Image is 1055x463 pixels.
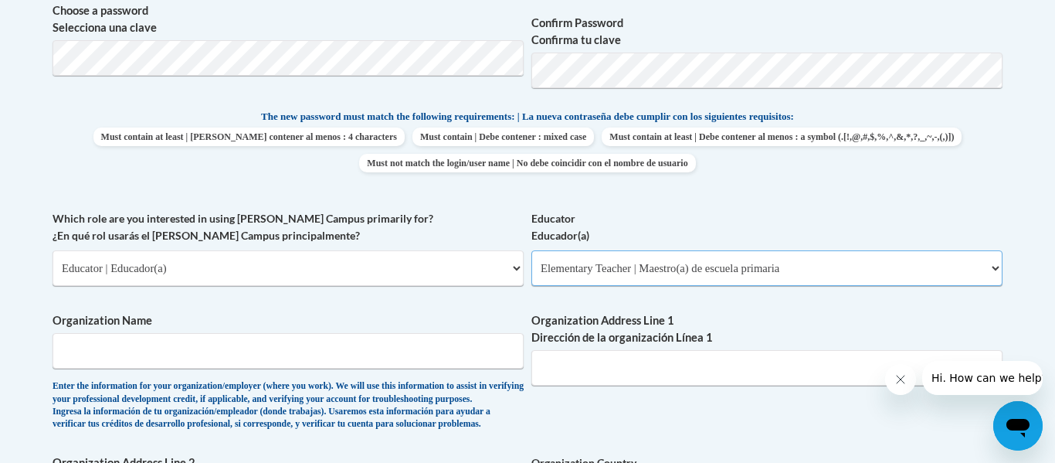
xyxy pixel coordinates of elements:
iframe: Close message [885,364,916,395]
iframe: Button to launch messaging window [993,401,1043,451]
input: Metadata input [53,333,524,369]
span: Must contain | Debe contener : mixed case [412,128,594,146]
div: Enter the information for your organization/employer (where you work). We will use this informati... [53,380,524,431]
iframe: Message from company [922,361,1043,395]
span: Must contain at least | [PERSON_NAME] contener al menos : 4 characters [93,128,405,146]
span: Must not match the login/user name | No debe coincidir con el nombre de usuario [359,154,695,172]
label: Which role are you interested in using [PERSON_NAME] Campus primarily for? ¿En qué rol usarás el ... [53,210,524,244]
label: Organization Address Line 1 Dirección de la organización Línea 1 [531,312,1002,346]
label: Choose a password Selecciona una clave [53,2,524,36]
label: Educator Educador(a) [531,210,1002,244]
span: Hi. How can we help? [9,11,125,23]
span: The new password must match the following requirements: | La nueva contraseña debe cumplir con lo... [261,110,794,124]
label: Confirm Password Confirma tu clave [531,15,1002,49]
input: Metadata input [531,350,1002,386]
label: Organization Name [53,312,524,329]
span: Must contain at least | Debe contener al menos : a symbol (.[!,@,#,$,%,^,&,*,?,_,~,-,(,)]) [602,128,962,146]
